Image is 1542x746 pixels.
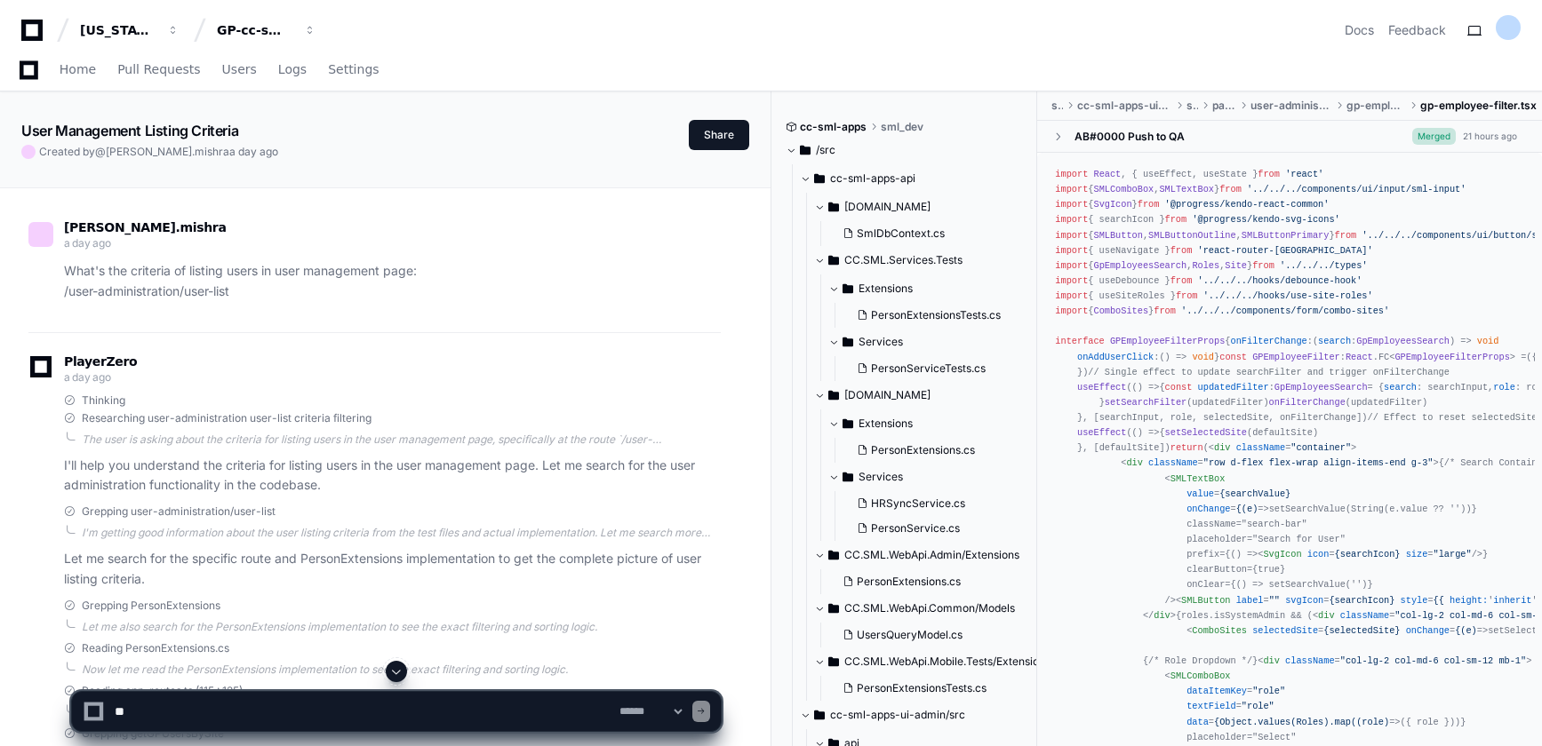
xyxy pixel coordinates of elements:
[64,220,227,234] span: [PERSON_NAME].mishra
[1225,260,1247,271] span: Site
[1077,99,1172,113] span: cc-sml-apps-ui-admin
[800,164,1039,193] button: cc-sml-apps-api
[1110,336,1225,346] span: GPEmployeeFilterProps
[1263,549,1301,559] span: SvgIcon
[1181,595,1230,606] span: SMLButton
[1181,306,1389,316] span: '../../../components/form/combo-sites'
[1252,625,1318,636] span: selectedSite
[1192,214,1339,225] span: '@progress/kendo-svg-icons'
[1345,21,1374,39] a: Docs
[859,335,903,349] span: Services
[1346,99,1406,113] span: gp-employees
[1198,382,1269,393] span: updatedFilter
[64,261,721,302] p: What's the criteria of listing users in user management page: /user-administration/user-list
[1477,336,1499,346] span: void
[1463,130,1517,143] div: 21 hours ago
[73,14,187,46] button: [US_STATE] Pacific
[828,598,839,619] svg: Directory
[1252,352,1340,362] span: GPEmployeeFilter
[1132,382,1160,393] span: () =>
[1198,245,1373,256] span: 'react-router-[GEOGRAPHIC_DATA]'
[1219,184,1242,194] span: from
[1093,199,1131,210] span: SvgIcon
[871,496,965,511] span: HRSyncService.cs
[816,143,835,157] span: /src
[1285,655,1334,666] span: className
[1148,230,1236,241] span: SMLButtonOutline
[1346,352,1373,362] span: React
[1093,260,1186,271] span: GpEmployeesSearch
[814,541,1051,569] button: CC.SML.WebApi.Admin/Extensions
[1143,610,1176,621] span: </ >
[1307,549,1330,559] span: icon
[1186,625,1488,636] span: < = = =>
[1285,169,1323,179] span: 'react'
[1384,382,1417,393] span: search
[1170,473,1226,484] span: SMLTextBox
[1198,275,1362,286] span: '../../../hooks/debounce-hook'
[1329,595,1394,606] span: {searchIcon}
[1055,473,1290,514] span: < = = =>
[1274,382,1368,393] span: GpEmployeesSearch
[871,521,960,536] span: PersonService.cs
[1236,504,1258,514] span: {(e)
[828,544,839,566] svg: Directory
[1203,290,1373,301] span: '../../../hooks/use-site-roles'
[1401,595,1428,606] span: style
[64,456,721,496] p: I'll help you understand the criteria for listing users in the user management page. Let me searc...
[1077,427,1126,438] span: useEffect
[857,226,945,241] span: SmlDbContext.cs
[1055,336,1104,346] span: interface
[850,303,1040,328] button: PersonExtensionsTests.cs
[1170,245,1193,256] span: from
[1186,488,1214,499] span: value
[82,411,372,425] span: Researching user-administration user-list criteria filtering
[844,548,1019,562] span: CC.SML.WebApi.Admin/Extensions
[843,413,853,434] svg: Directory
[64,549,721,590] p: Let me search for the specific route and PersonExtensions implementation to get the complete pict...
[1493,382,1515,393] span: role
[82,393,125,408] span: Thinking
[1455,625,1477,636] span: {(e)
[1269,595,1280,606] span: ""
[1493,595,1531,606] span: inherit
[835,623,1040,647] button: UsersQueryModel.cs
[1170,442,1203,453] span: return
[1051,99,1063,113] span: src
[210,14,324,46] button: GP-cc-sml-apps
[1214,442,1230,453] span: div
[828,385,839,406] svg: Directory
[828,409,1051,438] button: Extensions
[1212,99,1236,113] span: pages
[229,145,278,158] span: a day ago
[1170,275,1193,286] span: from
[1231,336,1307,346] span: onFilterChange
[1186,99,1198,113] span: src
[1450,595,1488,606] span: height:
[850,516,1040,541] button: PersonService.cs
[859,470,903,484] span: Services
[80,21,156,39] div: [US_STATE] Pacific
[1335,549,1401,559] span: {searchIcon}
[1356,336,1450,346] span: GpEmployeesSearch
[1093,184,1154,194] span: SMLComboBox
[1055,275,1088,286] span: import
[1055,306,1088,316] span: import
[1313,336,1472,346] span: ( ) =>
[857,628,963,642] span: UsersQueryModel.cs
[843,278,853,299] svg: Directory
[95,145,106,158] span: @
[1388,21,1446,39] button: Feedback
[828,274,1051,303] button: Extensions
[328,50,379,91] a: Settings
[1165,382,1193,393] span: const
[60,64,96,75] span: Home
[1335,230,1357,241] span: from
[814,193,1051,221] button: [DOMAIN_NAME]
[871,443,975,457] span: PersonExtensions.cs
[64,370,110,384] span: a day ago
[1318,610,1334,621] span: div
[1165,427,1247,438] span: setSelectedSite
[1093,306,1148,316] span: ComboSites
[217,21,293,39] div: GP-cc-sml-apps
